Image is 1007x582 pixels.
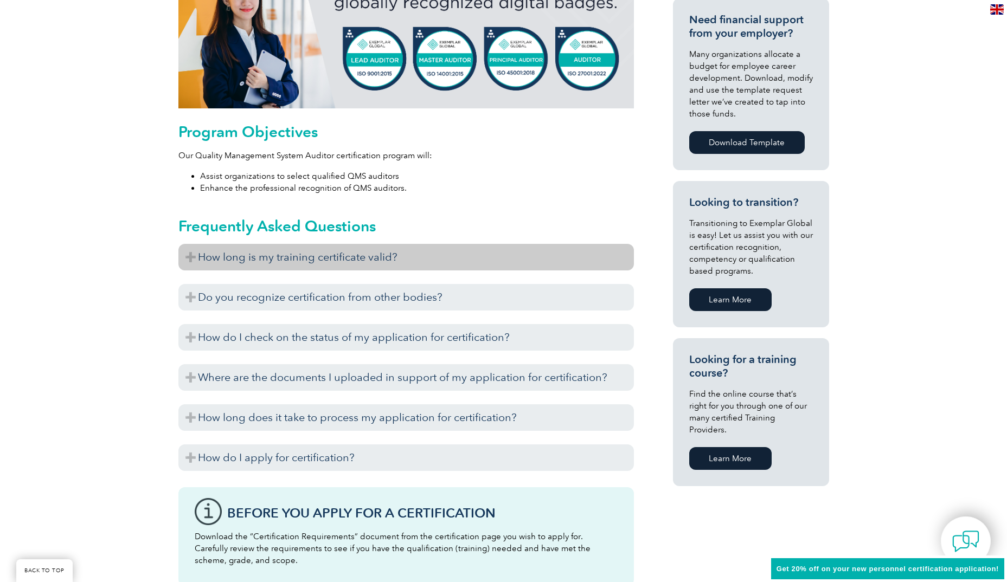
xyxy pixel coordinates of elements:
[689,196,813,209] h3: Looking to transition?
[689,388,813,436] p: Find the online course that’s right for you through one of our many certified Training Providers.
[689,48,813,120] p: Many organizations allocate a budget for employee career development. Download, modify and use th...
[689,131,805,154] a: Download Template
[16,559,73,582] a: BACK TO TOP
[178,324,634,351] h3: How do I check on the status of my application for certification?
[777,565,999,573] span: Get 20% off on your new personnel certification application!
[689,288,772,311] a: Learn More
[178,444,634,471] h3: How do I apply for certification?
[178,123,634,140] h2: Program Objectives
[178,284,634,311] h3: Do you recognize certification from other bodies?
[178,404,634,431] h3: How long does it take to process my application for certification?
[178,244,634,270] h3: How long is my training certificate valid?
[200,170,634,182] li: Assist organizations to select qualified QMS auditors
[178,217,634,235] h2: Frequently Asked Questions
[990,4,1004,15] img: en
[227,506,618,520] h3: Before You Apply For a Certification
[195,531,618,566] p: Download the “Certification Requirements” document from the certification page you wish to apply ...
[689,353,813,380] h3: Looking for a training course?
[689,447,772,470] a: Learn More
[178,150,634,161] p: Our Quality Management System Auditor certification program will:
[200,182,634,194] li: Enhance the professional recognition of QMS auditors.
[689,217,813,277] p: Transitioning to Exemplar Global is easy! Let us assist you with our certification recognition, c...
[178,364,634,391] h3: Where are the documents I uploaded in support of my application for certification?
[689,13,813,40] h3: Need financial support from your employer?
[952,528,979,555] img: contact-chat.png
